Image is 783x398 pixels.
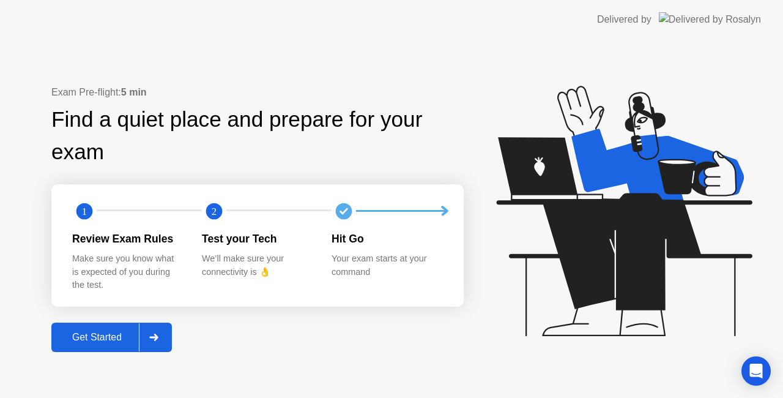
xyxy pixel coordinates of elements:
[332,231,442,247] div: Hit Go
[82,205,87,217] text: 1
[121,87,147,97] b: 5 min
[72,252,182,292] div: Make sure you know what is expected of you during the test.
[202,231,312,247] div: Test your Tech
[51,323,172,352] button: Get Started
[55,332,139,343] div: Get Started
[72,231,182,247] div: Review Exam Rules
[741,356,771,386] div: Open Intercom Messenger
[659,12,761,26] img: Delivered by Rosalyn
[597,12,651,27] div: Delivered by
[202,252,312,279] div: We’ll make sure your connectivity is 👌
[212,205,217,217] text: 2
[51,85,464,100] div: Exam Pre-flight:
[332,252,442,279] div: Your exam starts at your command
[51,103,464,168] div: Find a quiet place and prepare for your exam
